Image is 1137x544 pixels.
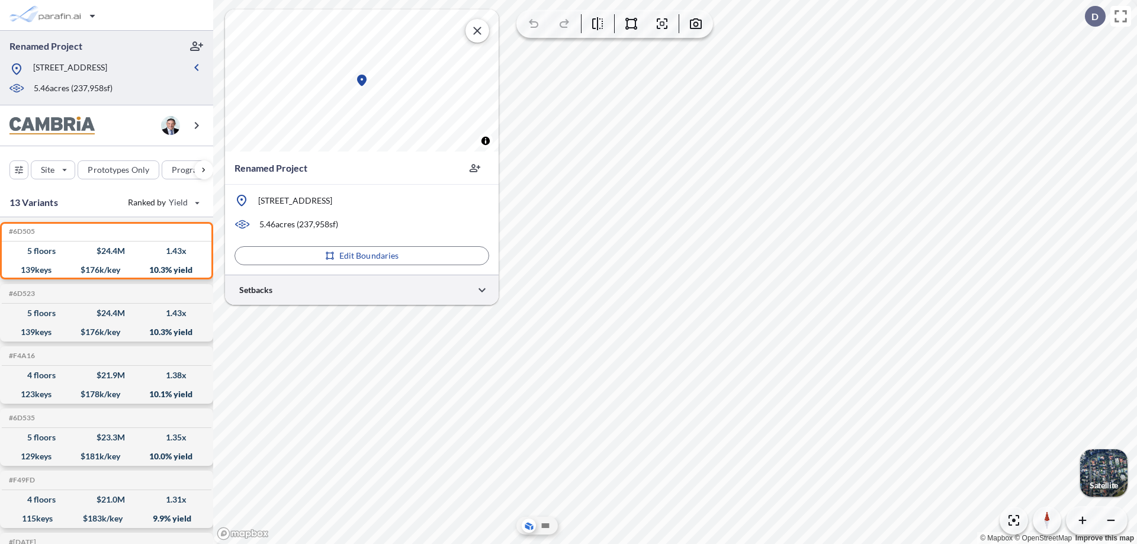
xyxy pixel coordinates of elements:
[9,195,58,210] p: 13 Variants
[538,519,553,533] button: Site Plan
[34,82,113,95] p: 5.46 acres ( 237,958 sf)
[1091,11,1099,22] p: D
[7,289,35,298] h5: Click to copy the code
[7,227,35,236] h5: Click to copy the code
[118,193,207,212] button: Ranked by Yield
[339,250,399,262] p: Edit Boundaries
[217,527,269,540] a: Mapbox homepage
[482,134,489,147] span: Toggle attribution
[31,160,75,179] button: Site
[161,116,180,135] img: user logo
[1090,481,1118,490] p: Satellite
[1080,449,1128,497] button: Switcher ImageSatellite
[225,9,499,152] canvas: Map
[7,352,35,360] h5: Click to copy the code
[41,164,54,176] p: Site
[478,134,493,148] button: Toggle attribution
[235,161,307,175] p: Renamed Project
[259,218,338,230] p: 5.46 acres ( 237,958 sf)
[9,117,95,135] img: BrandImage
[1014,534,1072,542] a: OpenStreetMap
[235,246,489,265] button: Edit Boundaries
[7,476,35,484] h5: Click to copy the code
[169,197,188,208] span: Yield
[980,534,1013,542] a: Mapbox
[33,62,107,76] p: [STREET_ADDRESS]
[162,160,226,179] button: Program
[172,164,205,176] p: Program
[9,40,82,53] p: Renamed Project
[1075,534,1134,542] a: Improve this map
[355,73,369,88] div: Map marker
[7,414,35,422] h5: Click to copy the code
[522,519,536,533] button: Aerial View
[88,164,149,176] p: Prototypes Only
[78,160,159,179] button: Prototypes Only
[1080,449,1128,497] img: Switcher Image
[258,195,332,207] p: [STREET_ADDRESS]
